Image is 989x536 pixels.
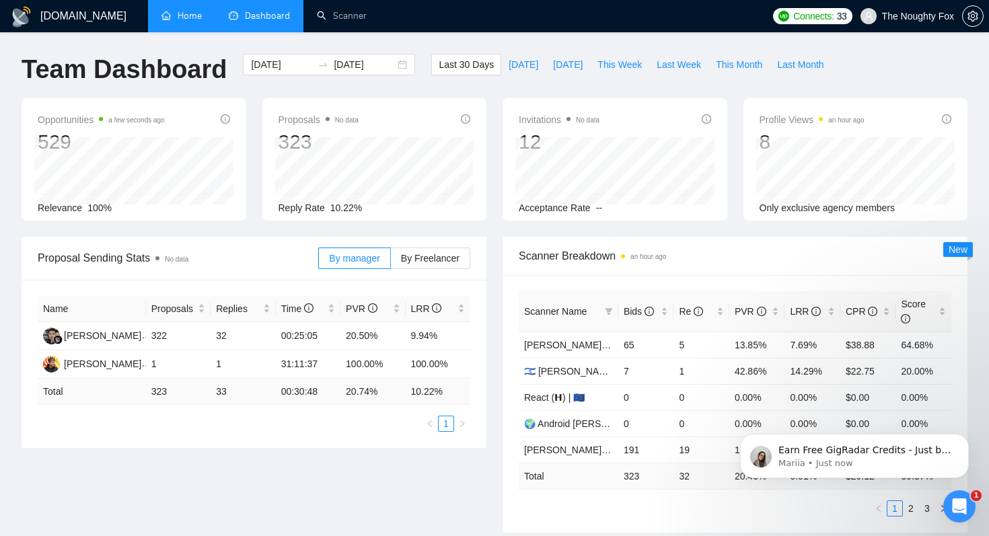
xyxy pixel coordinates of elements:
td: Total [38,379,146,405]
td: 00:30:48 [276,379,340,405]
span: info-circle [942,114,951,124]
li: Previous Page [871,500,887,516]
a: 3 [920,501,935,516]
span: swap-right [318,59,328,70]
a: 🌍 Android [PERSON_NAME]+F [524,418,661,429]
li: Next Page [935,500,951,516]
iframe: Intercom notifications message [720,406,989,500]
span: Acceptance Rate [519,202,591,213]
li: 3 [919,500,935,516]
span: No data [335,116,359,124]
button: Last 30 Days [431,54,501,75]
button: left [871,500,887,516]
span: 1 [971,490,982,501]
a: searchScanner [317,10,367,22]
img: IA [43,328,60,344]
td: $38.88 [840,332,896,358]
img: logo [11,6,32,28]
td: 1 [146,350,211,379]
td: 9.94% [406,322,471,350]
h1: Team Dashboard [22,54,227,85]
span: -- [596,202,602,213]
span: Proposal Sending Stats [38,250,318,266]
td: 0.00% [895,384,951,410]
button: right [935,500,951,516]
iframe: Intercom live chat [943,490,976,523]
button: left [422,416,438,432]
button: [DATE] [546,54,590,75]
span: right [939,504,947,512]
a: IA[PERSON_NAME] [43,330,141,340]
td: $0.00 [840,384,896,410]
span: No data [576,116,599,124]
span: info-circle [304,303,314,313]
button: This Week [590,54,649,75]
li: Next Page [454,416,470,432]
div: 8 [760,129,865,155]
td: 7 [618,358,674,384]
span: info-circle [368,303,377,313]
span: Opportunities [38,112,165,128]
td: 10.22 % [406,379,471,405]
span: 100% [87,202,112,213]
span: info-circle [694,307,703,316]
span: info-circle [811,307,821,316]
span: New [949,244,967,255]
td: 0 [673,384,729,410]
td: 0 [673,410,729,436]
span: info-circle [702,114,711,124]
td: 32 [211,322,275,350]
td: 14.29% [784,358,840,384]
button: Last Week [649,54,708,75]
img: upwork-logo.png [778,11,789,22]
span: right [458,420,466,428]
td: 1 [211,350,275,379]
div: [PERSON_NAME] [64,356,141,371]
td: 0.00% [784,384,840,410]
span: This Month [716,57,762,72]
td: 20.50% [340,322,405,350]
span: Last Week [657,57,701,72]
a: AC[PERSON_NAME] [43,358,141,369]
time: an hour ago [630,253,666,260]
time: a few seconds ago [108,116,164,124]
td: 32 [673,463,729,489]
th: Name [38,296,146,322]
li: 1 [887,500,903,516]
span: Time [281,303,314,314]
span: 33 [837,9,847,24]
button: Last Month [770,54,831,75]
span: Invitations [519,112,599,128]
time: an hour ago [828,116,864,124]
span: info-circle [901,314,910,323]
span: Proposals [151,301,195,316]
span: Relevance [38,202,82,213]
td: 19 [673,436,729,463]
td: 0 [618,410,674,436]
a: homeHome [161,10,202,22]
td: 322 [146,322,211,350]
span: info-circle [868,307,877,316]
a: React (𝗛) | 🇪🇺 [524,392,585,403]
span: Last 30 Days [439,57,494,72]
div: 323 [279,129,359,155]
a: 2 [904,501,918,516]
button: This Month [708,54,770,75]
span: info-circle [461,114,470,124]
button: setting [962,5,984,27]
span: LRR [790,306,821,317]
td: 42.86% [729,358,785,384]
span: Score [901,299,926,324]
span: filter [602,301,616,321]
span: Replies [216,301,260,316]
span: No data [165,256,188,263]
td: 13.85% [729,332,785,358]
span: Last Month [777,57,823,72]
span: This Week [597,57,642,72]
td: 00:25:05 [276,322,340,350]
a: 1 [887,501,902,516]
div: [PERSON_NAME] [64,328,141,343]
